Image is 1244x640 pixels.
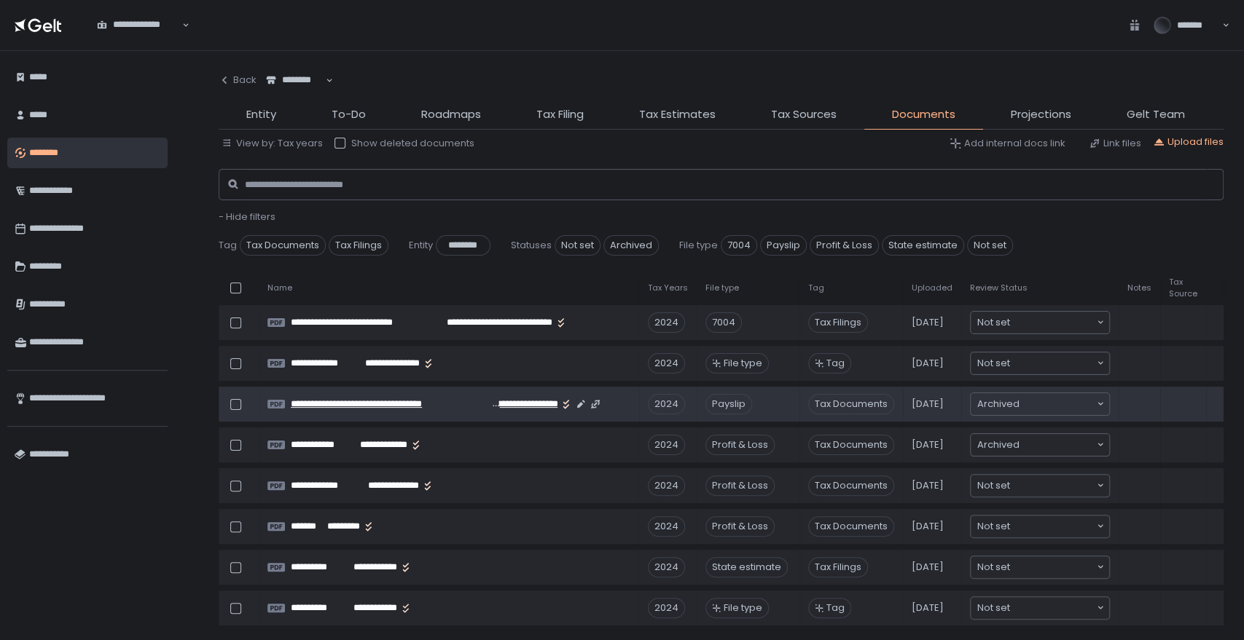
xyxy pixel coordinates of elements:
[705,435,775,455] div: Profit & Loss
[511,239,552,252] span: Statuses
[912,316,944,329] span: [DATE]
[648,312,685,333] div: 2024
[950,137,1065,150] button: Add internal docs link
[1153,135,1224,149] button: Upload files
[724,601,762,615] span: File type
[679,239,718,252] span: File type
[555,235,601,256] span: Not set
[971,597,1109,619] div: Search for option
[648,283,688,293] span: Tax Years
[219,66,257,95] button: Back
[603,235,659,256] span: Archived
[808,475,894,496] span: Tax Documents
[705,394,752,414] div: Payslip
[240,235,326,256] span: Tax Documents
[246,106,276,123] span: Entity
[1020,397,1095,411] input: Search for option
[721,235,757,256] span: 7004
[882,235,964,256] span: State estimate
[977,478,1010,493] span: Not set
[808,516,894,537] span: Tax Documents
[912,283,952,293] span: Uploaded
[808,283,824,293] span: Tag
[724,357,762,370] span: File type
[808,435,894,455] span: Tax Documents
[648,394,685,414] div: 2024
[970,283,1028,293] span: Review Status
[705,557,788,577] div: State estimate
[1010,356,1095,371] input: Search for option
[971,312,1109,333] div: Search for option
[977,356,1010,371] span: Not set
[826,357,845,370] span: Tag
[648,353,685,374] div: 2024
[977,560,1010,574] span: Not set
[971,556,1109,578] div: Search for option
[912,479,944,492] span: [DATE]
[971,393,1109,415] div: Search for option
[1011,106,1071,123] span: Projections
[219,74,257,87] div: Back
[409,239,433,252] span: Entity
[1127,283,1151,293] span: Notes
[1127,106,1185,123] span: Gelt Team
[1089,137,1141,150] button: Link files
[1020,438,1095,452] input: Search for option
[222,137,323,150] button: View by: Tax years
[219,239,237,252] span: Tag
[892,106,955,123] span: Documents
[329,235,388,256] span: Tax Filings
[267,283,292,293] span: Name
[977,397,1020,411] span: Archived
[810,235,879,256] span: Profit & Loss
[912,357,944,370] span: [DATE]
[1010,601,1095,615] input: Search for option
[912,438,944,451] span: [DATE]
[967,235,1013,256] span: Not set
[971,475,1109,497] div: Search for option
[648,598,685,618] div: 2024
[648,516,685,537] div: 2024
[705,516,775,537] div: Profit & Loss
[912,561,944,574] span: [DATE]
[971,515,1109,537] div: Search for option
[808,394,894,414] span: Tax Documents
[1010,560,1095,574] input: Search for option
[1010,478,1095,493] input: Search for option
[808,557,868,577] span: Tax Filings
[1010,519,1095,534] input: Search for option
[266,87,324,101] input: Search for option
[771,106,837,123] span: Tax Sources
[912,520,944,533] span: [DATE]
[639,106,716,123] span: Tax Estimates
[977,601,1010,615] span: Not set
[648,557,685,577] div: 2024
[1010,315,1095,330] input: Search for option
[912,601,944,615] span: [DATE]
[705,283,739,293] span: File type
[977,438,1020,452] span: Archived
[257,66,333,96] div: Search for option
[1169,277,1197,299] span: Tax Source
[826,601,845,615] span: Tag
[971,352,1109,374] div: Search for option
[87,10,189,41] div: Search for option
[219,210,275,224] button: - Hide filters
[219,210,275,224] span: - Hide filters
[705,475,775,496] div: Profit & Loss
[977,315,1010,330] span: Not set
[705,312,742,333] div: 7004
[912,398,944,411] span: [DATE]
[648,435,685,455] div: 2024
[971,434,1109,456] div: Search for option
[97,31,181,46] input: Search for option
[648,475,685,496] div: 2024
[760,235,807,256] span: Payslip
[808,312,868,333] span: Tax Filings
[977,519,1010,534] span: Not set
[536,106,584,123] span: Tax Filing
